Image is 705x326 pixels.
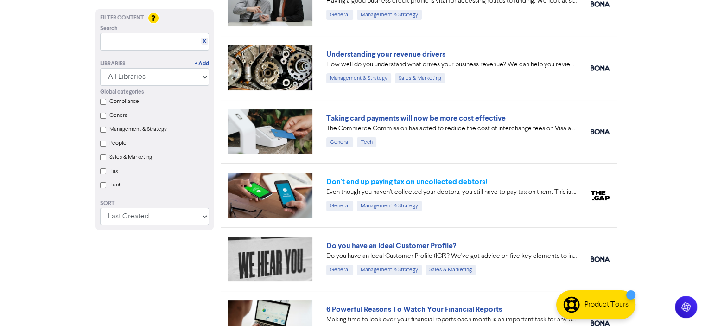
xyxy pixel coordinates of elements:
div: Sales & Marketing [426,265,476,275]
img: thegap [591,191,610,201]
a: Do you have an Ideal Customer Profile? [326,241,456,250]
label: Management & Strategy [109,125,167,134]
a: Don't end up paying tax on uncollected debtors! [326,177,487,186]
div: Tech [357,137,376,147]
label: Tech [109,181,121,189]
div: Management & Strategy [326,73,391,83]
div: General [326,10,353,20]
div: The Commerce Commission has acted to reduce the cost of interchange fees on Visa and Mastercard p... [326,124,577,134]
a: 6 Powerful Reasons To Watch Your Financial Reports [326,305,502,314]
div: Do you have an Ideal Customer Profile (ICP)? We’ve got advice on five key elements to include in ... [326,251,577,261]
a: + Add [195,60,209,68]
div: Filter Content [100,14,209,22]
a: Understanding your revenue drivers [326,50,445,59]
label: Compliance [109,97,139,106]
a: X [203,38,206,45]
div: Management & Strategy [357,265,422,275]
img: boma [591,129,610,134]
div: Global categories [100,88,209,96]
img: boma_accounting [591,65,610,71]
a: Taking card payments will now be more cost effective [326,114,506,123]
label: People [109,139,127,147]
div: General [326,201,353,211]
img: boma [591,1,610,7]
div: Sales & Marketing [395,73,445,83]
iframe: Chat Widget [589,226,705,326]
div: Making time to look over your financial reports each month is an important task for any business ... [326,315,577,325]
div: Sort [100,199,209,208]
label: Sales & Marketing [109,153,152,161]
label: Tax [109,167,118,175]
div: General [326,265,353,275]
div: Even though you haven’t collected your debtors, you still have to pay tax on them. This is becaus... [326,187,577,197]
div: Management & Strategy [357,201,422,211]
label: General [109,111,129,120]
div: Management & Strategy [357,10,422,20]
div: General [326,137,353,147]
span: Search [100,25,118,33]
div: Libraries [100,60,126,68]
div: How well do you understand what drives your business revenue? We can help you review your numbers... [326,60,577,70]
